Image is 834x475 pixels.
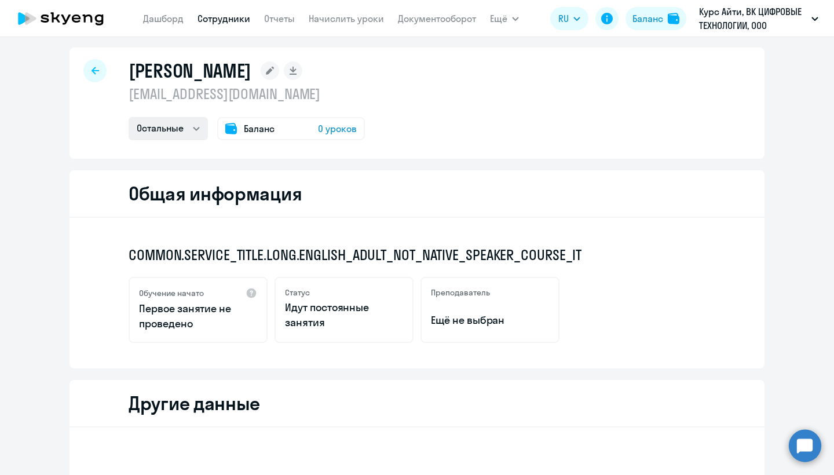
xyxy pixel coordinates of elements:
[632,12,663,25] div: Баланс
[668,13,679,24] img: balance
[129,182,302,205] h2: Общая информация
[129,85,365,103] p: [EMAIL_ADDRESS][DOMAIN_NAME]
[139,288,204,298] h5: Обучение начато
[318,122,357,136] span: 0 уроков
[309,13,384,24] a: Начислить уроки
[143,13,184,24] a: Дашборд
[558,12,569,25] span: RU
[129,392,260,415] h2: Другие данные
[139,301,257,331] p: Первое занятие не проведено
[693,5,824,32] button: Курс Айти, ВК ЦИФРОВЫЕ ТЕХНОЛОГИИ, ООО
[129,59,251,82] h1: [PERSON_NAME]
[129,246,581,264] span: COMMON.SERVICE_TITLE.LONG.ENGLISH_ADULT_NOT_NATIVE_SPEAKER_COURSE_IT
[285,300,403,330] p: Идут постоянные занятия
[197,13,250,24] a: Сотрудники
[431,313,549,328] p: Ещё не выбран
[264,13,295,24] a: Отчеты
[490,7,519,30] button: Ещё
[625,7,686,30] button: Балансbalance
[550,7,588,30] button: RU
[431,287,490,298] h5: Преподаватель
[285,287,310,298] h5: Статус
[398,13,476,24] a: Документооборот
[244,122,275,136] span: Баланс
[699,5,807,32] p: Курс Айти, ВК ЦИФРОВЫЕ ТЕХНОЛОГИИ, ООО
[490,12,507,25] span: Ещё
